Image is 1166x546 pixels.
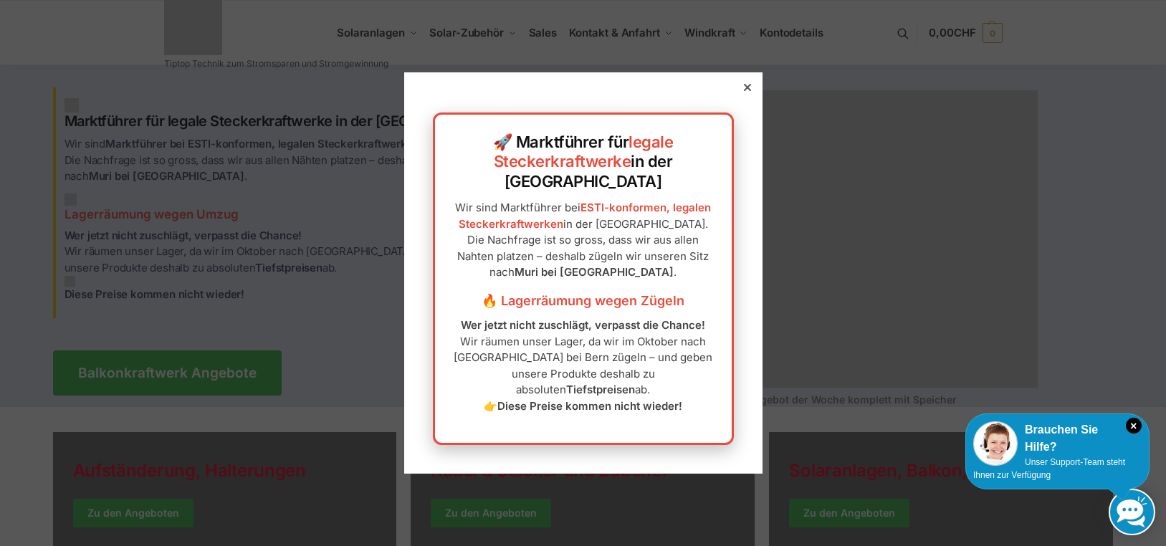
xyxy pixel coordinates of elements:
strong: Wer jetzt nicht zuschlägt, verpasst die Chance! [461,318,705,332]
div: Brauchen Sie Hilfe? [973,421,1142,456]
img: Customer service [973,421,1018,466]
h3: 🔥 Lagerräumung wegen Zügeln [449,292,717,310]
p: Wir räumen unser Lager, da wir im Oktober nach [GEOGRAPHIC_DATA] bei Bern zügeln – und geben unse... [449,317,717,414]
i: Schließen [1126,418,1142,434]
span: Unser Support-Team steht Ihnen zur Verfügung [973,457,1125,480]
p: Wir sind Marktführer bei in der [GEOGRAPHIC_DATA]. Die Nachfrage ist so gross, dass wir aus allen... [449,200,717,281]
strong: Tiefstpreisen [566,383,635,396]
a: legale Steckerkraftwerke [494,133,674,171]
strong: Muri bei [GEOGRAPHIC_DATA] [515,265,674,279]
h2: 🚀 Marktführer für in der [GEOGRAPHIC_DATA] [449,133,717,192]
a: ESTI-konformen, legalen Steckerkraftwerken [459,201,712,231]
strong: Diese Preise kommen nicht wieder! [497,399,682,413]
